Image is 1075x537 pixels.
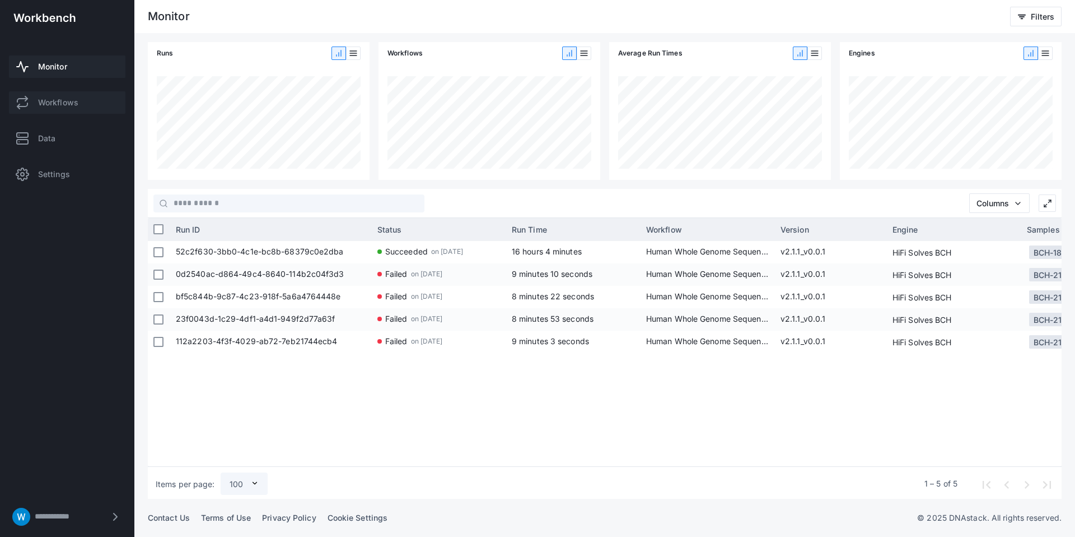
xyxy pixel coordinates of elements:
[38,97,78,108] span: Workflows
[385,286,408,307] span: Failed
[411,286,443,307] span: on [DATE]
[512,247,582,256] span: 16 hours 4 minutes
[976,198,1009,208] span: Columns
[431,241,463,262] span: on [DATE]
[9,55,125,78] a: Monitor
[1010,7,1062,26] button: Filters
[148,513,190,522] a: Contact Us
[646,308,769,331] span: Human Whole Genome Sequencing (HiFi Solves)
[385,241,428,262] span: Succeeded
[512,291,594,301] span: 8 minutes 22 seconds
[148,11,190,22] div: Monitor
[411,331,443,351] span: on [DATE]
[646,331,769,353] span: Human Whole Genome Sequencing (HiFi Solves)
[385,263,408,284] span: Failed
[892,309,952,330] span: HiFi Solves BCH
[328,513,388,522] a: Cookie Settings
[892,332,952,353] span: HiFi Solves BCH
[892,287,952,308] span: HiFi Solves BCH
[9,91,125,114] a: Workflows
[780,225,809,234] span: Version
[13,13,76,22] img: workbench-logo-white.svg
[176,241,366,263] span: 52c2f630-3bb0-4c1e-bc8b-68379c0e2dba
[892,242,952,263] span: HiFi Solves BCH
[411,263,443,284] span: on [DATE]
[512,225,547,234] span: Run Time
[385,331,408,351] span: Failed
[618,48,683,59] span: Average Run Times
[512,314,593,323] span: 8 minutes 53 seconds
[9,127,125,150] a: Data
[176,286,366,308] span: bf5c844b-9c87-4c23-918f-5a6a4764448e
[377,225,402,234] span: Status
[1027,225,1060,234] span: Samples
[176,263,366,286] span: 0d2540ac-d864-49c4-8640-114b2c04f3d3
[512,336,589,346] span: 9 minutes 3 seconds
[1036,474,1056,494] button: Last page
[892,265,952,285] span: HiFi Solves BCH
[176,225,200,234] span: Run ID
[385,308,408,329] span: Failed
[157,48,173,59] span: Runs
[975,474,995,494] button: First page
[512,269,592,279] span: 9 minutes 10 seconds
[969,193,1030,213] button: Columns
[646,241,769,263] span: Human Whole Genome Sequencing (HiFi Solves)
[917,512,1062,524] p: © 2025 DNAstack. All rights reserved.
[262,513,316,522] a: Privacy Policy
[176,308,366,331] span: 23f0043d-1c29-4df1-a4d1-949f2d77a63f
[780,286,881,308] span: v2.1.1_v0.0.1
[9,163,125,186] a: Settings
[387,48,423,59] span: Workflows
[892,225,918,234] span: Engine
[780,331,881,353] span: v2.1.1_v0.0.1
[38,61,67,72] span: Monitor
[924,478,957,489] div: 1 – 5 of 5
[646,263,769,286] span: Human Whole Genome Sequencing (HiFi Solves)
[646,286,769,308] span: Human Whole Genome Sequencing (HiFi Solves)
[1031,12,1054,21] span: Filters
[780,263,881,286] span: v2.1.1_v0.0.1
[780,241,881,263] span: v2.1.1_v0.0.1
[1016,474,1036,494] button: Next page
[156,479,215,490] div: Items per page:
[201,513,251,522] a: Terms of Use
[646,225,682,234] span: Workflow
[38,169,70,180] span: Settings
[849,48,875,59] span: Engines
[995,474,1016,494] button: Previous page
[411,308,443,329] span: on [DATE]
[176,331,366,353] span: 112a2203-4f3f-4029-ab72-7eb21744ecb4
[780,308,881,331] span: v2.1.1_v0.0.1
[38,133,55,144] span: Data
